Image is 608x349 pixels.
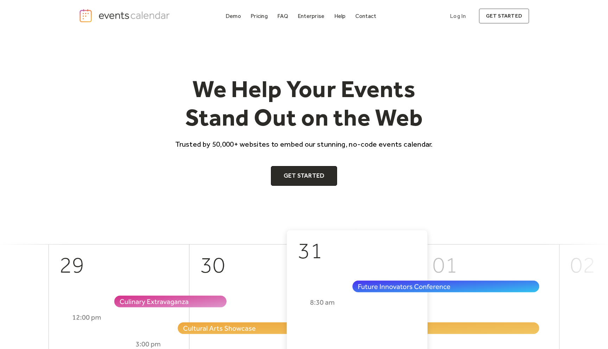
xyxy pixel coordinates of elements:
[271,166,337,186] a: Get Started
[331,11,349,21] a: Help
[223,11,244,21] a: Demo
[355,14,376,18] div: Contact
[251,14,268,18] div: Pricing
[479,8,529,24] a: get started
[298,14,324,18] div: Enterprise
[169,139,439,149] p: Trusted by 50,000+ websites to embed our stunning, no-code events calendar.
[226,14,241,18] div: Demo
[248,11,271,21] a: Pricing
[274,11,291,21] a: FAQ
[353,11,379,21] a: Contact
[277,14,288,18] div: FAQ
[443,8,473,24] a: Log In
[334,14,346,18] div: Help
[295,11,327,21] a: Enterprise
[169,75,439,132] h1: We Help Your Events Stand Out on the Web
